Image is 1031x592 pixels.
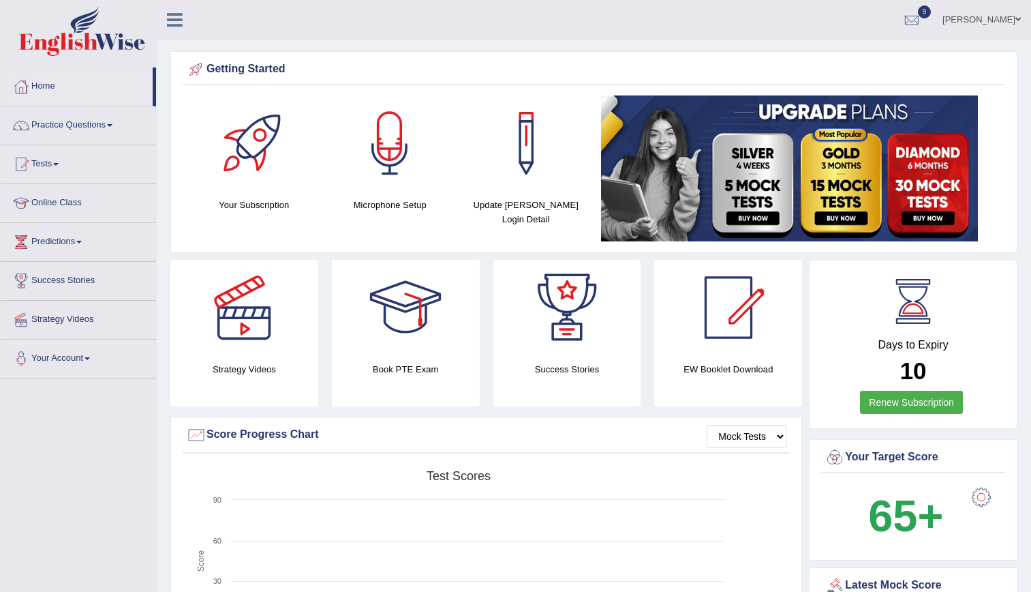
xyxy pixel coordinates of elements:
a: Tests [1,145,156,179]
a: Practice Questions [1,106,156,140]
h4: Days to Expiry [825,339,1002,351]
h4: Success Stories [493,362,641,376]
div: Getting Started [186,59,1002,80]
a: Predictions [1,223,156,257]
div: Your Target Score [825,447,1002,468]
a: Strategy Videos [1,301,156,335]
b: 65+ [868,491,943,541]
b: 10 [900,357,927,384]
tspan: Test scores [427,469,491,483]
h4: Update [PERSON_NAME] Login Detail [465,198,587,226]
span: 9 [918,5,932,18]
a: Renew Subscription [860,391,963,414]
img: small5.jpg [601,95,978,241]
text: 90 [213,496,221,504]
div: Score Progress Chart [186,425,786,445]
a: Home [1,68,153,102]
h4: EW Booklet Download [654,362,802,376]
h4: Microphone Setup [329,198,452,212]
h4: Your Subscription [193,198,316,212]
a: Your Account [1,340,156,374]
h4: Strategy Videos [170,362,318,376]
text: 60 [213,537,221,545]
a: Success Stories [1,262,156,296]
h4: Book PTE Exam [332,362,480,376]
text: 30 [213,577,221,585]
tspan: Score [196,550,206,572]
a: Online Class [1,184,156,218]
